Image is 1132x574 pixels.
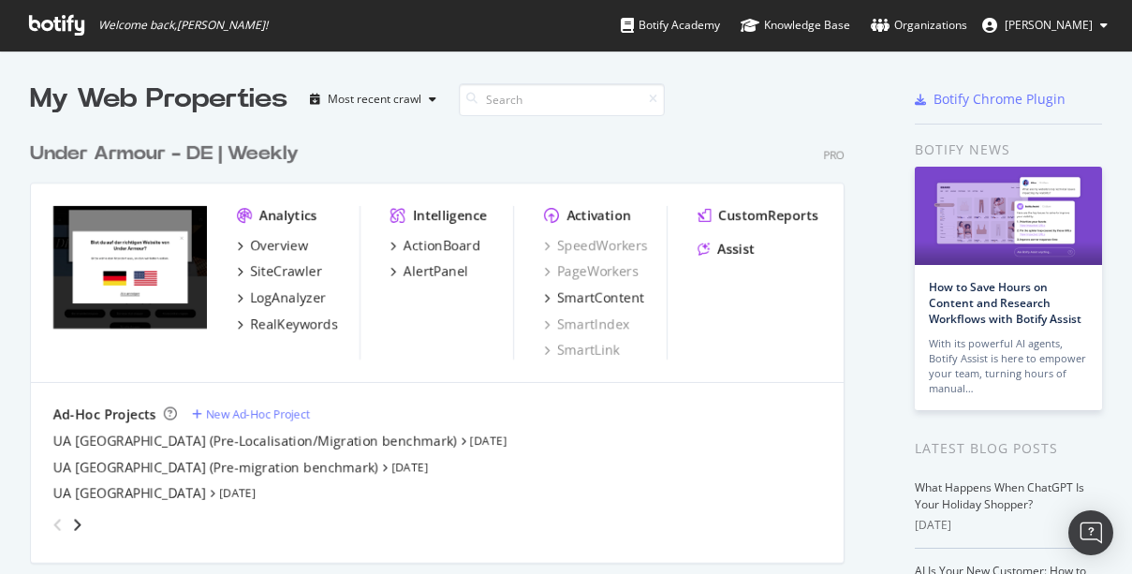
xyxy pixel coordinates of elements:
[250,236,308,255] div: Overview
[915,90,1066,109] a: Botify Chrome Plugin
[259,206,317,225] div: Analytics
[192,406,310,422] a: New Ad-Hoc Project
[915,167,1102,265] img: How to Save Hours on Content and Research Workflows with Botify Assist
[823,147,845,163] div: Pro
[390,262,468,281] a: AlertPanel
[53,432,457,450] a: UA [GEOGRAPHIC_DATA] (Pre-Localisation/Migration benchmark)
[237,236,308,255] a: Overview
[206,406,310,422] div: New Ad-Hoc Project
[70,516,83,535] div: angle-right
[413,206,487,225] div: Intelligence
[391,459,428,475] a: [DATE]
[544,315,629,333] a: SmartIndex
[237,315,338,333] a: RealKeywords
[557,288,644,307] div: SmartContent
[30,81,287,118] div: My Web Properties
[698,206,818,225] a: CustomReports
[250,262,322,281] div: SiteCrawler
[46,510,70,540] div: angle-left
[929,336,1088,396] div: With its powerful AI agents, Botify Assist is here to empower your team, turning hours of manual…
[1068,510,1113,555] div: Open Intercom Messenger
[544,288,644,307] a: SmartContent
[302,84,444,114] button: Most recent crawl
[250,288,326,307] div: LogAnalyzer
[470,433,507,449] a: [DATE]
[915,517,1102,534] div: [DATE]
[404,236,480,255] div: ActionBoard
[404,262,468,281] div: AlertPanel
[915,479,1084,512] a: What Happens When ChatGPT Is Your Holiday Shopper?
[219,485,256,501] a: [DATE]
[250,315,338,333] div: RealKeywords
[53,206,207,329] img: www.underarmour.de
[929,279,1081,327] a: How to Save Hours on Content and Research Workflows with Botify Assist
[741,16,850,35] div: Knowledge Base
[871,16,967,35] div: Organizations
[967,10,1123,40] button: [PERSON_NAME]
[544,236,648,255] a: SpeedWorkers
[237,288,326,307] a: LogAnalyzer
[53,405,156,424] div: Ad-Hoc Projects
[544,341,620,360] a: SmartLink
[1005,17,1093,33] span: Sandra Drevet
[30,140,299,168] div: Under Armour - DE | Weekly
[390,236,480,255] a: ActionBoard
[717,240,755,258] div: Assist
[544,262,639,281] a: PageWorkers
[328,94,421,105] div: Most recent crawl
[237,262,322,281] a: SiteCrawler
[53,484,206,503] a: UA [GEOGRAPHIC_DATA]
[53,458,378,477] a: UA [GEOGRAPHIC_DATA] (Pre-migration benchmark)
[566,206,631,225] div: Activation
[934,90,1066,109] div: Botify Chrome Plugin
[30,140,306,168] a: Under Armour - DE | Weekly
[621,16,720,35] div: Botify Academy
[915,140,1102,160] div: Botify news
[718,206,818,225] div: CustomReports
[98,18,268,33] span: Welcome back, [PERSON_NAME] !
[698,240,755,258] a: Assist
[915,438,1102,459] div: Latest Blog Posts
[459,83,665,116] input: Search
